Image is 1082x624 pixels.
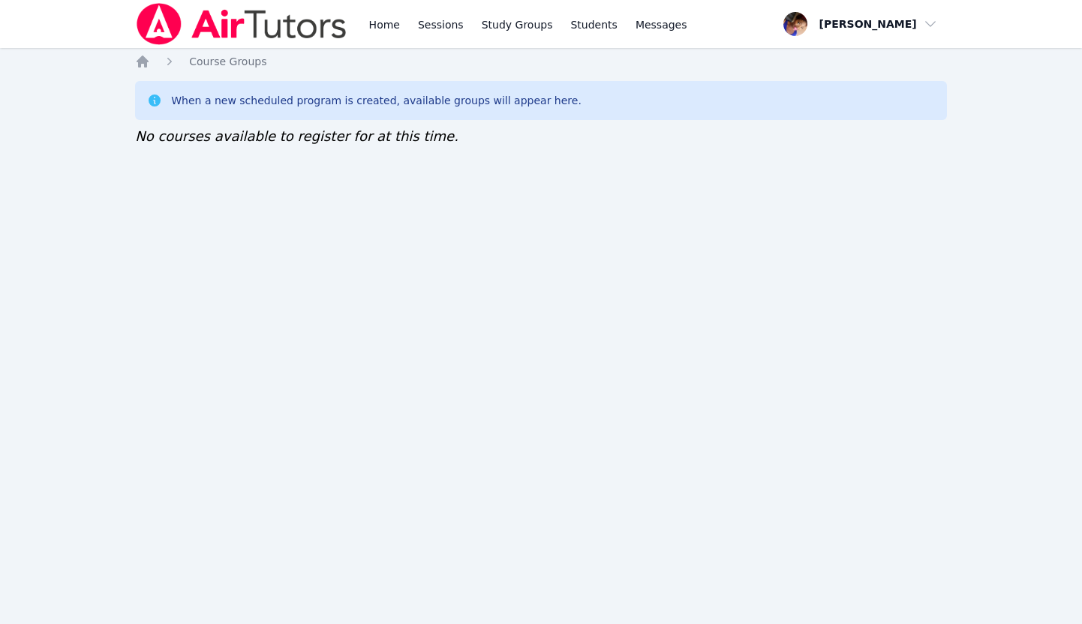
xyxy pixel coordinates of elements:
span: Messages [636,17,687,32]
div: When a new scheduled program is created, available groups will appear here. [171,93,582,108]
a: Course Groups [189,54,266,69]
nav: Breadcrumb [135,54,947,69]
img: Air Tutors [135,3,347,45]
span: Course Groups [189,55,266,67]
span: No courses available to register for at this time. [135,128,458,144]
